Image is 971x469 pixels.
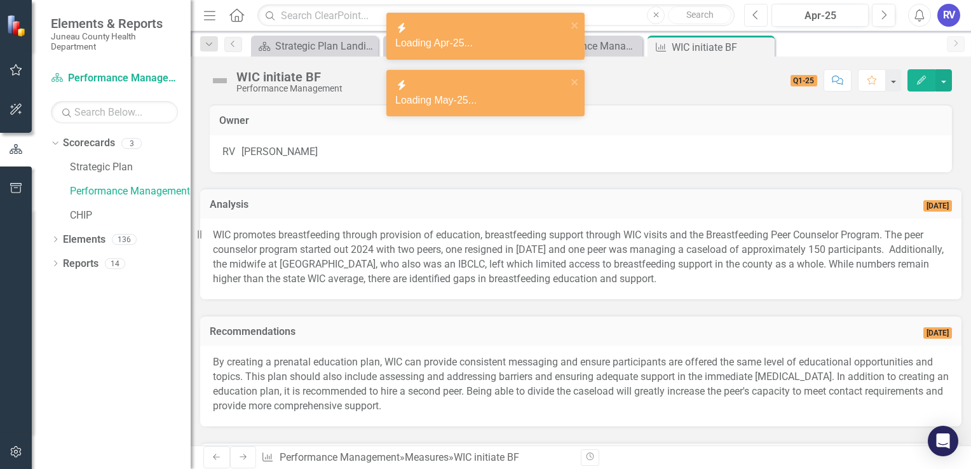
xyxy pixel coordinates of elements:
[213,228,949,286] p: WIC promotes breastfeeding through provision of education, breastfeeding support through WIC visi...
[236,84,343,93] div: Performance Management
[280,451,400,463] a: Performance Management
[275,38,375,54] div: Strategic Plan Landing page
[70,160,191,175] a: Strategic Plan
[213,355,949,413] p: By creating a prenatal education plan, WIC can provide consistent messaging and ensure participan...
[63,257,98,271] a: Reports
[254,38,375,54] a: Strategic Plan Landing page
[937,4,960,27] button: RV
[51,16,178,31] span: Elements & Reports
[672,39,771,55] div: WIC initiate BF
[210,199,639,210] h3: Analysis
[686,10,714,20] span: Search
[121,138,142,149] div: 3
[771,4,869,27] button: Apr-25
[257,4,735,27] input: Search ClearPoint...
[210,326,768,337] h3: Recommendations
[63,136,115,151] a: Scorecards
[236,70,343,84] div: WIC initiate BF
[51,31,178,52] small: Juneau County Health Department
[923,327,952,339] span: [DATE]
[405,451,449,463] a: Measures
[70,184,191,199] a: Performance Management
[219,115,942,126] h3: Owner
[261,451,571,465] div: » »
[540,38,639,54] div: Performance Management Landing Page
[105,258,125,269] div: 14
[395,36,567,51] div: Loading Apr-25...
[395,93,567,108] div: Loading May-25...
[6,15,29,37] img: ClearPoint Strategy
[51,71,178,86] a: Performance Management
[571,18,580,32] button: close
[454,451,519,463] div: WIC initiate BF
[928,426,958,456] div: Open Intercom Messenger
[210,71,230,91] img: Not Defined
[70,208,191,223] a: CHIP
[241,145,318,160] div: [PERSON_NAME]
[923,200,952,212] span: [DATE]
[668,6,731,24] button: Search
[112,234,137,245] div: 136
[51,101,178,123] input: Search Below...
[222,145,235,160] div: RV
[791,75,818,86] span: Q1-25
[63,233,105,247] a: Elements
[776,8,864,24] div: Apr-25
[571,75,580,90] button: close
